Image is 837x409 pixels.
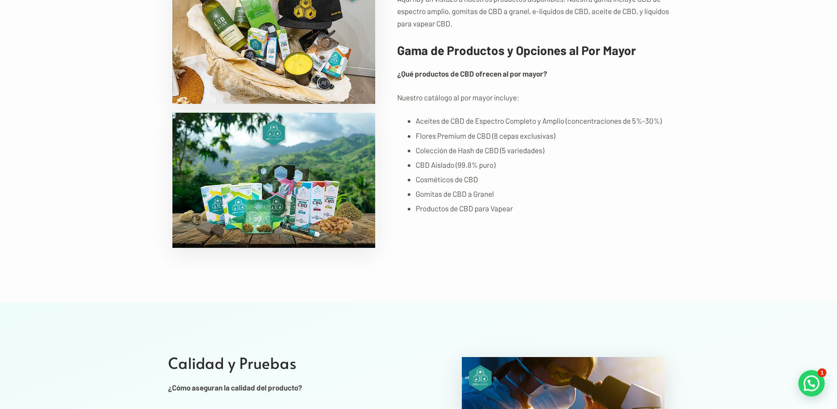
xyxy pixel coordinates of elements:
[172,113,375,248] img: Nuestra gama de productos.
[416,158,669,171] li: CBD Aislado (99.8% puro)
[168,353,440,372] h2: Calidad y Pruebas
[416,114,669,127] li: Aceites de CBD de Espectro Completo y Amplio (concentraciones de 5%-30%)
[416,202,669,214] li: Productos de CBD para Vapear
[416,173,669,185] li: Cosméticos de CBD
[416,144,669,156] li: Colección de Hash de CBD (5 variedades)
[416,188,669,200] li: Gomitas de CBD a Granel
[397,91,669,103] p: Nuestro catálogo al por mayor incluye:
[397,69,547,78] strong: ¿Qué productos de CBD ofrecen al por mayor?
[168,383,302,392] strong: ¿Cómo aseguran la calidad del producto?
[416,129,669,142] li: Flores Premium de CBD (8 cepas exclusivas)
[397,41,669,59] h3: Gama de Productos y Opciones al Por Mayor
